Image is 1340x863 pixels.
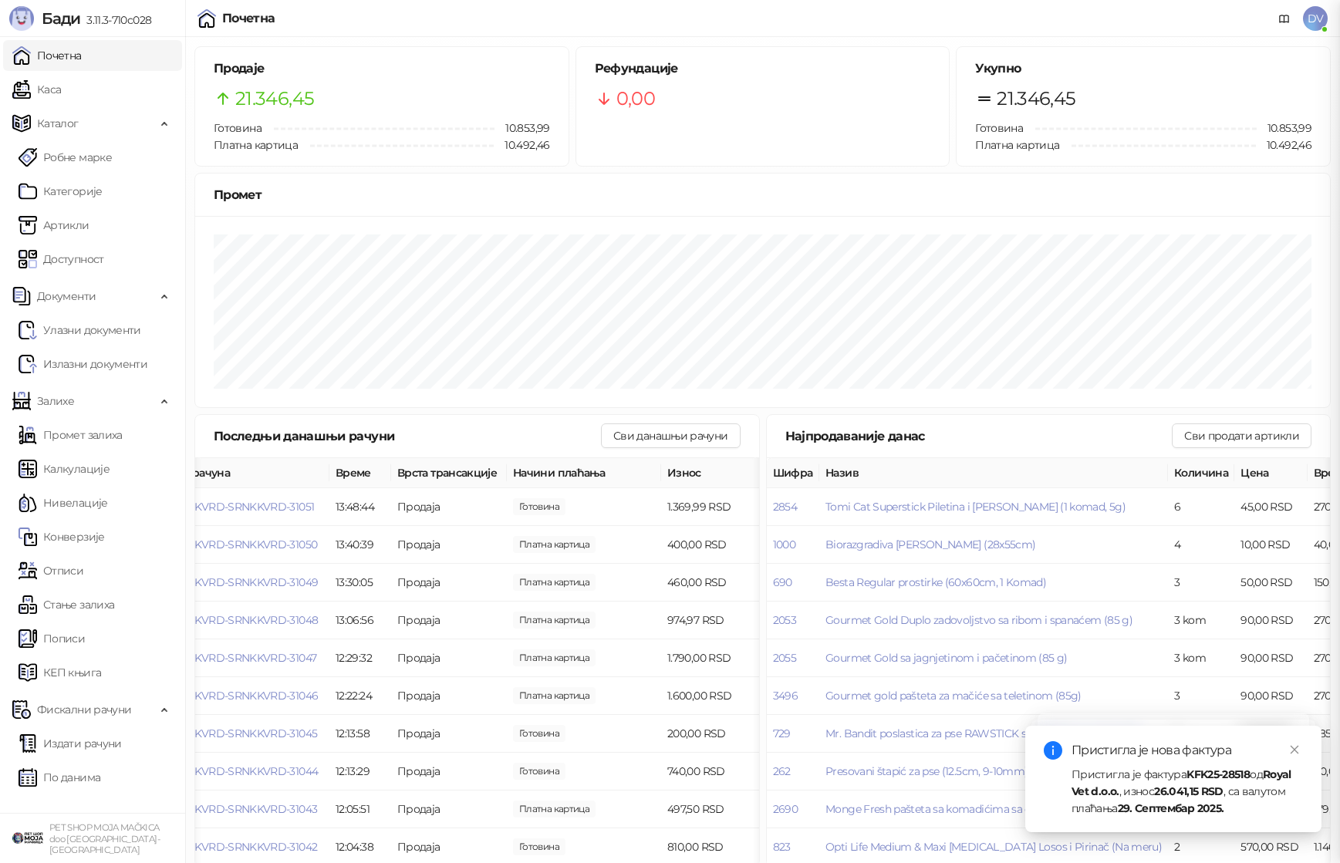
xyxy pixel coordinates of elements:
[1289,744,1300,755] span: close
[1118,801,1224,815] strong: 29. Септембар 2025.
[1286,741,1303,758] a: Close
[1072,741,1303,760] div: Пристигла је нова фактура
[1072,766,1303,817] div: Пристигла је фактура од , износ , са валутом плаћања
[1044,741,1062,760] span: info-circle
[1072,767,1291,798] strong: Royal Vet d.o.o.
[1154,784,1224,798] strong: 26.041,15 RSD
[1186,767,1250,781] strong: KFK25-28518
